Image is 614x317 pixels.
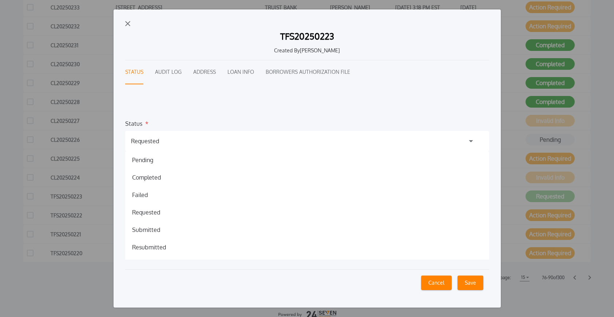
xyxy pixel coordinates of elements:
[125,186,489,204] a: Failed
[280,32,334,41] h1: TFS20250223
[266,60,350,84] button: Borrowers Authorization File
[126,208,166,217] h1: Requested
[193,60,216,84] button: Address
[114,9,501,307] button: exit-iconTFS20250223Created By[PERSON_NAME]StatusAudit LogAddressLoan InfoBorrowers Authorization...
[125,119,142,125] label: Status
[126,173,167,182] h1: Completed
[421,276,452,290] button: Cancel
[126,156,159,164] h1: Pending
[125,204,489,221] a: Requested
[155,60,182,84] button: Audit Log
[125,238,489,256] a: Resubmitted
[131,47,483,54] h1: Created By [PERSON_NAME]
[227,60,254,84] button: Loan Info
[125,221,489,238] a: Submitted
[131,137,159,145] div: Requested
[125,60,143,84] button: Status
[126,225,166,234] h1: Submitted
[125,151,489,169] a: Pending
[125,131,489,151] button: Requested
[125,21,130,26] img: exit-icon
[126,190,154,199] h1: Failed
[457,276,483,290] button: Save
[125,169,489,186] a: Completed
[125,256,489,273] a: Unfulfilled
[126,243,172,252] h1: Resubmitted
